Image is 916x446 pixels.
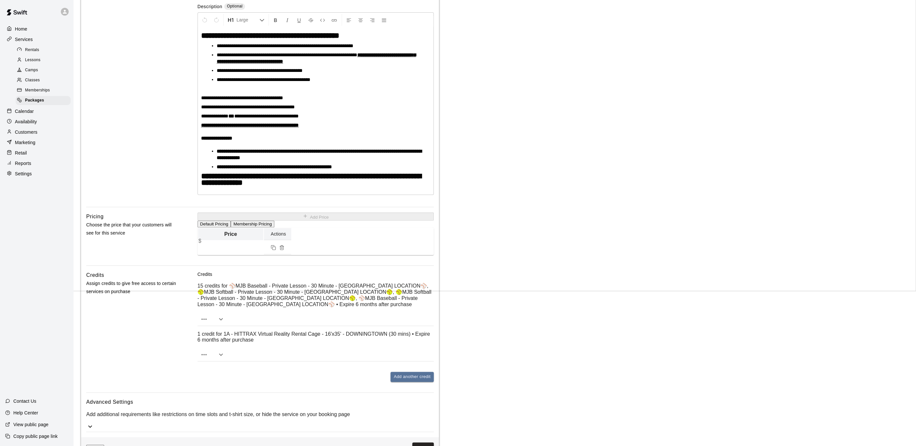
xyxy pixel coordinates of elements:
[5,127,68,137] a: Customers
[231,221,274,227] button: Membership Pricing
[211,14,222,26] button: Redo
[5,24,68,34] a: Home
[264,228,291,240] th: Actions
[86,271,104,279] h6: Credits
[16,86,71,95] div: Memberships
[199,14,210,26] button: Undo
[16,86,73,96] a: Memberships
[25,47,39,53] span: Rentals
[198,228,263,240] th: Price
[5,169,68,179] a: Settings
[269,243,278,252] button: Duplicate price
[16,45,73,55] a: Rentals
[15,36,33,43] p: Services
[198,221,231,227] button: Default Pricing
[343,14,354,26] button: Left Align
[329,14,340,26] button: Insert Link
[15,160,31,167] p: Reports
[16,65,73,75] a: Camps
[198,212,434,221] button: Add Price
[15,118,37,125] p: Availability
[378,14,390,26] button: Justify Align
[86,221,177,237] p: Choose the price that your customers will see for this service
[15,170,32,177] p: Settings
[13,410,38,416] p: Help Center
[13,421,48,428] p: View public page
[15,129,37,135] p: Customers
[16,76,71,85] div: Classes
[86,279,177,296] p: Assign credits to give free access to certain services on purchase
[390,372,434,382] button: Add another credit
[25,87,50,94] span: Memberships
[5,106,68,116] a: Calendar
[16,96,73,106] a: Packages
[86,412,434,417] p: Add additional requirements like restrictions on time slots and t-shirt size, or hide the service...
[198,283,434,307] p: 15 credits for ⚾️MJB Baseball - Private Lesson - 30 Minute - [GEOGRAPHIC_DATA] LOCATION⚾️, 🥎MJB S...
[198,271,434,277] p: Credits
[15,26,27,32] p: Home
[5,158,68,168] a: Reports
[198,238,201,244] p: $
[270,14,281,26] button: Format Bold
[198,3,222,11] label: Description
[13,433,58,439] p: Copy public page link
[317,14,328,26] button: Insert Code
[282,14,293,26] button: Format Italics
[5,148,68,158] a: Retail
[15,150,27,156] p: Retail
[16,55,73,65] a: Lessons
[294,14,305,26] button: Format Underline
[367,14,378,26] button: Right Align
[198,331,434,343] p: 1 credit for 1A - HITTRAX Virtual Reality Rental Cage - 16'x35' - DOWNINGTOWN (30 mins) • Expire ...
[16,75,73,86] a: Classes
[5,117,68,127] a: Availability
[25,67,38,74] span: Camps
[227,4,242,8] span: Optional
[86,212,103,221] h6: Pricing
[25,57,41,63] span: Lessons
[225,14,267,26] button: Formatting Options
[15,108,34,115] p: Calendar
[198,331,434,361] div: 1 credit for 1A - HITTRAX Virtual Reality Rental Cage - 16'x35' - DOWNINGTOWN (30 mins) • Expire ...
[5,138,68,147] a: Marketing
[16,56,71,65] div: Lessons
[86,398,434,406] h6: Advanced Settings
[237,17,259,23] span: Large Heading
[13,398,36,404] p: Contact Us
[355,14,366,26] button: Center Align
[25,97,44,104] span: Packages
[25,77,40,84] span: Classes
[305,14,316,26] button: Format Strikethrough
[16,46,71,55] div: Rentals
[86,398,434,432] div: Advanced SettingsAdd additional requirements like restrictions on time slots and t-shirt size, or...
[198,283,434,326] div: 15 credits for ⚾️MJB Baseball - Private Lesson - 30 Minute - [GEOGRAPHIC_DATA] LOCATION⚾️, 🥎MJB S...
[16,96,71,105] div: Packages
[278,243,286,252] button: Remove price
[16,66,71,75] div: Camps
[15,139,35,146] p: Marketing
[5,34,68,44] a: Services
